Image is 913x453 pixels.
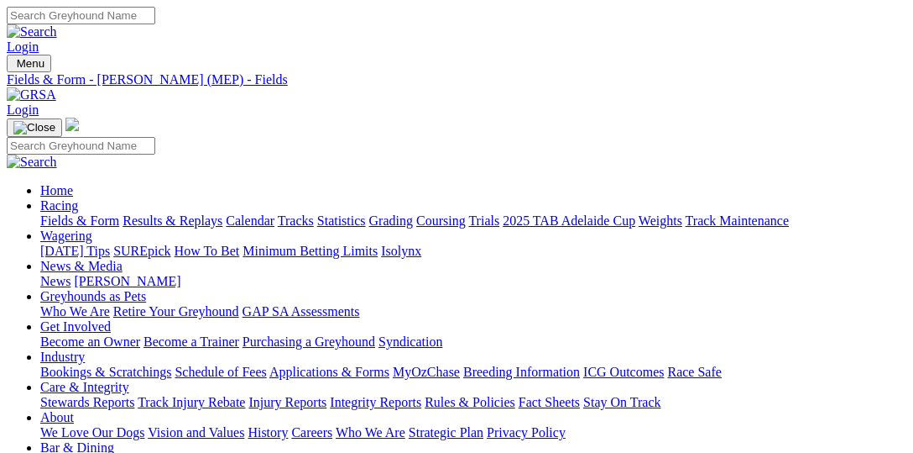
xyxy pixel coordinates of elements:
[291,425,332,440] a: Careers
[40,395,134,409] a: Stewards Reports
[13,121,55,134] img: Close
[7,87,56,103] img: GRSA
[40,410,74,424] a: About
[175,244,240,258] a: How To Bet
[269,365,389,379] a: Applications & Forms
[40,380,129,394] a: Care & Integrity
[7,55,51,72] button: Toggle navigation
[40,244,110,258] a: [DATE] Tips
[378,334,442,349] a: Syndication
[248,425,288,440] a: History
[7,24,57,40] img: Search
[40,395,906,410] div: Care & Integrity
[40,425,144,440] a: We Love Our Dogs
[639,213,682,228] a: Weights
[686,213,789,228] a: Track Maintenance
[330,395,421,409] a: Integrity Reports
[226,213,274,228] a: Calendar
[243,304,360,319] a: GAP SA Assessments
[519,395,580,409] a: Fact Sheets
[393,365,460,379] a: MyOzChase
[583,395,660,409] a: Stay On Track
[40,274,906,289] div: News & Media
[336,425,405,440] a: Who We Are
[381,244,421,258] a: Isolynx
[40,425,906,440] div: About
[317,213,366,228] a: Statistics
[74,274,180,288] a: [PERSON_NAME]
[113,304,239,319] a: Retire Your Greyhound
[7,137,155,155] input: Search
[40,365,906,380] div: Industry
[7,119,62,137] button: Toggle navigation
[667,365,721,379] a: Race Safe
[468,213,499,228] a: Trials
[416,213,466,228] a: Coursing
[148,425,244,440] a: Vision and Values
[583,365,664,379] a: ICG Outcomes
[40,319,111,334] a: Get Involved
[40,334,140,349] a: Become an Owner
[123,213,222,228] a: Results & Replays
[175,365,266,379] a: Schedule of Fees
[278,213,314,228] a: Tracks
[40,198,78,213] a: Racing
[40,229,92,243] a: Wagering
[425,395,515,409] a: Rules & Policies
[40,350,85,364] a: Industry
[248,395,326,409] a: Injury Reports
[243,334,375,349] a: Purchasing a Greyhound
[7,155,57,170] img: Search
[503,213,635,228] a: 2025 TAB Adelaide Cup
[40,304,110,319] a: Who We Are
[7,103,39,117] a: Login
[40,213,119,228] a: Fields & Form
[65,118,79,131] img: logo-grsa-white.png
[40,183,73,198] a: Home
[369,213,413,228] a: Grading
[138,395,245,409] a: Track Injury Rebate
[40,274,70,288] a: News
[40,334,906,350] div: Get Involved
[7,7,155,24] input: Search
[243,244,378,258] a: Minimum Betting Limits
[7,40,39,54] a: Login
[7,72,906,87] a: Fields & Form - [PERSON_NAME] (MEP) - Fields
[40,213,906,229] div: Racing
[40,244,906,259] div: Wagering
[40,365,171,379] a: Bookings & Scratchings
[487,425,566,440] a: Privacy Policy
[40,289,146,303] a: Greyhounds as Pets
[409,425,483,440] a: Strategic Plan
[463,365,580,379] a: Breeding Information
[40,304,906,319] div: Greyhounds as Pets
[143,334,239,349] a: Become a Trainer
[40,259,123,273] a: News & Media
[17,57,44,70] span: Menu
[113,244,170,258] a: SUREpick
